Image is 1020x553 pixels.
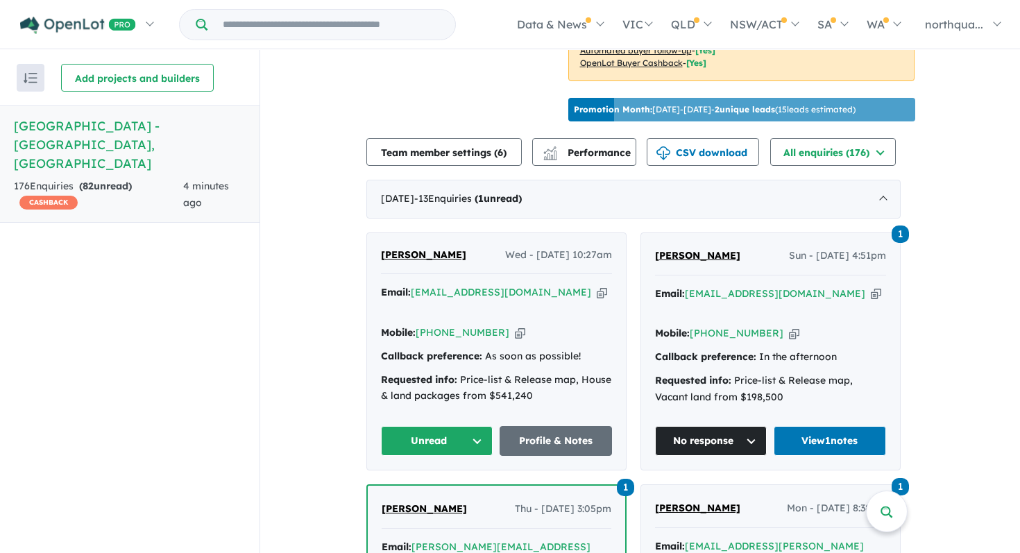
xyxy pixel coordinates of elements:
[500,426,612,456] a: Profile & Notes
[382,541,411,553] strong: Email:
[686,58,706,68] span: [Yes]
[925,17,983,31] span: northqua...
[787,500,886,517] span: Mon - [DATE] 8:38am
[543,146,556,154] img: line-chart.svg
[478,192,484,205] span: 1
[19,196,78,210] span: CASHBACK
[545,146,631,159] span: Performance
[655,500,740,517] a: [PERSON_NAME]
[617,477,634,495] a: 1
[382,502,467,515] span: [PERSON_NAME]
[366,138,522,166] button: Team member settings (6)
[655,373,886,406] div: Price-list & Release map, Vacant land from $198,500
[892,478,909,495] span: 1
[789,326,799,341] button: Copy
[580,58,683,68] u: OpenLot Buyer Cashback
[892,476,909,495] a: 1
[655,327,690,339] strong: Mobile:
[416,326,509,339] a: [PHONE_NUMBER]
[655,540,685,552] strong: Email:
[690,327,783,339] a: [PHONE_NUMBER]
[381,326,416,339] strong: Mobile:
[382,501,467,518] a: [PERSON_NAME]
[381,248,466,261] span: [PERSON_NAME]
[381,286,411,298] strong: Email:
[79,180,132,192] strong: ( unread)
[871,287,881,301] button: Copy
[14,117,246,173] h5: [GEOGRAPHIC_DATA] - [GEOGRAPHIC_DATA] , [GEOGRAPHIC_DATA]
[83,180,94,192] span: 82
[14,178,183,212] div: 176 Enquir ies
[656,146,670,160] img: download icon
[532,138,636,166] button: Performance
[597,285,607,300] button: Copy
[543,151,557,160] img: bar-chart.svg
[411,286,591,298] a: [EMAIL_ADDRESS][DOMAIN_NAME]
[695,45,715,56] span: [Yes]
[617,479,634,496] span: 1
[892,224,909,243] a: 1
[655,349,886,366] div: In the afternoon
[475,192,522,205] strong: ( unread)
[789,248,886,264] span: Sun - [DATE] 4:51pm
[515,325,525,340] button: Copy
[655,248,740,264] a: [PERSON_NAME]
[210,10,452,40] input: Try estate name, suburb, builder or developer
[574,103,856,116] p: [DATE] - [DATE] - ( 15 leads estimated)
[655,374,731,386] strong: Requested info:
[24,73,37,83] img: sort.svg
[381,372,612,405] div: Price-list & Release map, House & land packages from $541,240
[381,247,466,264] a: [PERSON_NAME]
[580,45,692,56] u: Automated buyer follow-up
[770,138,896,166] button: All enquiries (176)
[20,17,136,34] img: Openlot PRO Logo White
[655,287,685,300] strong: Email:
[715,104,775,114] b: 2 unique leads
[647,138,759,166] button: CSV download
[381,350,482,362] strong: Callback preference:
[183,180,229,209] span: 4 minutes ago
[655,249,740,262] span: [PERSON_NAME]
[774,426,886,456] a: View1notes
[381,373,457,386] strong: Requested info:
[414,192,522,205] span: - 13 Enquir ies
[366,180,901,219] div: [DATE]
[498,146,503,159] span: 6
[381,348,612,365] div: As soon as possible!
[515,501,611,518] span: Thu - [DATE] 3:05pm
[655,350,756,363] strong: Callback preference:
[655,502,740,514] span: [PERSON_NAME]
[685,287,865,300] a: [EMAIL_ADDRESS][DOMAIN_NAME]
[574,104,652,114] b: Promotion Month:
[381,426,493,456] button: Unread
[655,426,767,456] button: No response
[892,226,909,243] span: 1
[61,64,214,92] button: Add projects and builders
[505,247,612,264] span: Wed - [DATE] 10:27am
